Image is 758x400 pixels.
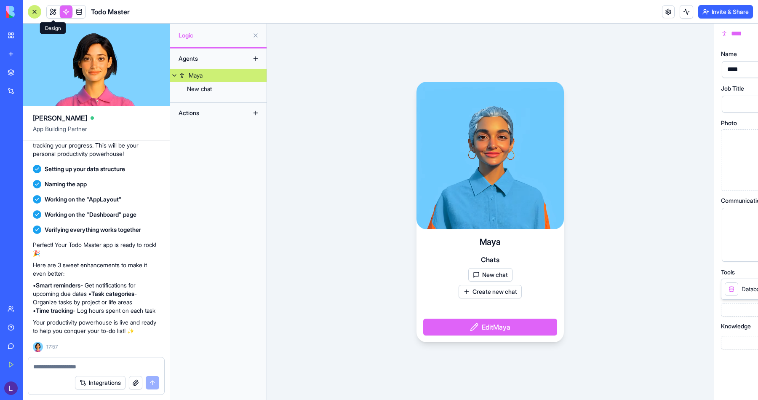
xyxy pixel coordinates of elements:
[91,7,130,17] span: Todo Master
[480,236,501,248] h4: Maya
[33,113,87,123] span: [PERSON_NAME]
[91,290,134,297] strong: Task categories
[170,82,267,96] a: New chat
[170,69,267,82] a: Maya
[721,51,737,57] span: Name
[459,285,522,298] button: Create new chat
[33,318,160,335] p: Your productivity powerhouse is live and ready to help you conquer your to-do list! ✨
[187,85,212,93] div: New chat
[45,226,141,234] span: Verifying everything works together
[721,269,735,275] span: Tools
[4,381,18,395] img: ACg8ocIkPHe-c6Z4167EL9fDX8-ZQE8g2Ak-hjCPzNOIFxXLDkKRyg=s96-c
[45,195,122,204] span: Working on the "AppLayout"
[423,319,557,336] button: EditMaya
[721,86,744,91] span: Job Title
[174,106,242,120] div: Actions
[40,22,66,34] div: Design
[698,5,753,19] button: Invite & Share
[45,210,136,219] span: Working on the "Dashboard" page
[36,307,73,314] strong: Time tracking
[45,165,125,173] span: Setting up your data structure
[33,125,160,140] span: App Building Partner
[45,180,87,188] span: Naming the app
[33,261,160,278] p: Here are 3 sweet enhancements to make it even better:
[46,344,58,350] span: 17:57
[468,268,512,282] button: New chat
[721,120,737,126] span: Photo
[75,376,125,389] button: Integrations
[36,282,80,289] strong: Smart reminders
[174,52,242,65] div: Agents
[33,281,160,315] p: • - Get notifications for upcoming due dates • - Organize tasks by project or life areas • - Log ...
[6,6,58,18] img: logo
[33,241,160,258] p: Perfect! Your Todo Master app is ready to rock! 🎉
[33,342,43,352] img: Ella_00000_wcx2te.png
[189,71,203,80] div: Maya
[721,323,751,329] span: Knowledge
[481,255,499,265] span: Chats
[179,31,249,40] span: Logic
